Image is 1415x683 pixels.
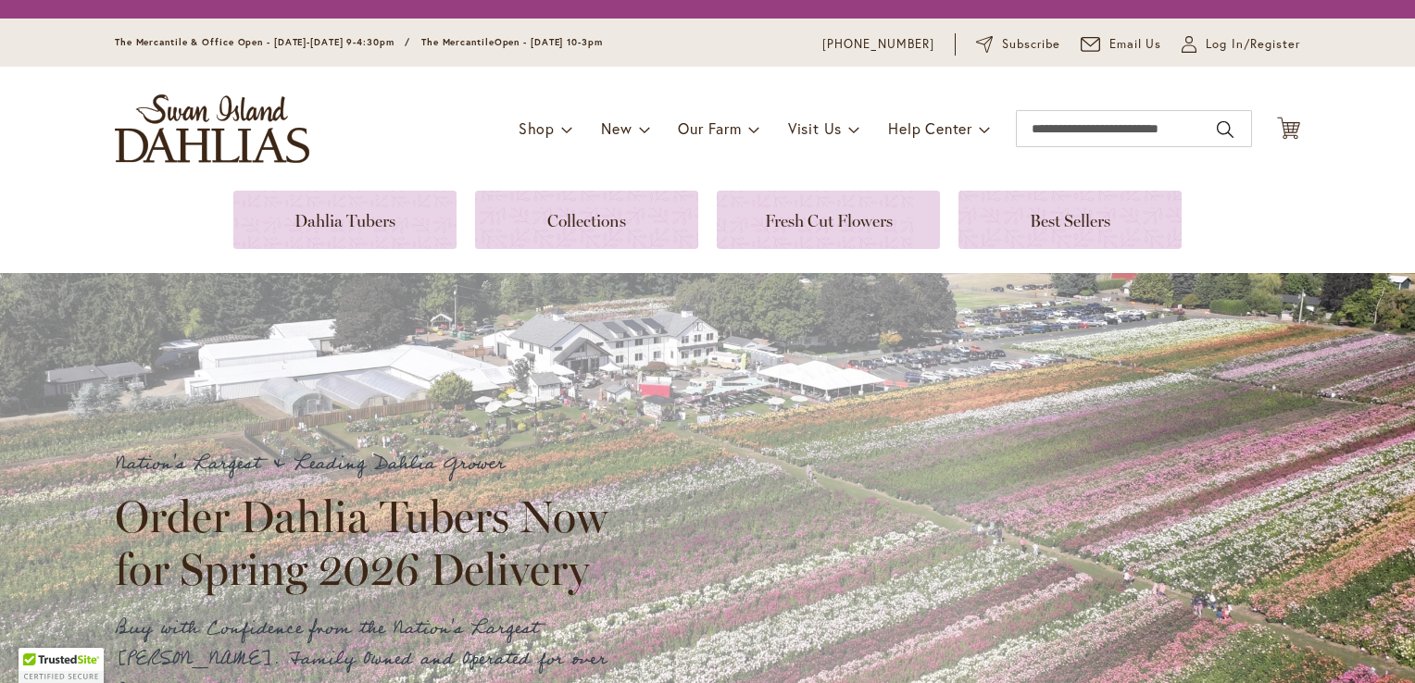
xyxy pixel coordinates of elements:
span: Shop [519,118,555,138]
a: Log In/Register [1182,35,1300,54]
div: TrustedSite Certified [19,648,104,683]
span: Visit Us [788,118,842,138]
span: Help Center [888,118,972,138]
button: Search [1217,115,1233,144]
span: Email Us [1109,35,1162,54]
span: Log In/Register [1206,35,1300,54]
a: store logo [115,94,309,163]
a: Email Us [1081,35,1162,54]
h2: Order Dahlia Tubers Now for Spring 2026 Delivery [115,491,624,594]
span: New [601,118,632,138]
p: Nation's Largest & Leading Dahlia Grower [115,449,624,479]
a: [PHONE_NUMBER] [822,35,934,54]
span: The Mercantile & Office Open - [DATE]-[DATE] 9-4:30pm / The Mercantile [115,36,495,48]
span: Our Farm [678,118,741,138]
span: Open - [DATE] 10-3pm [495,36,603,48]
a: Subscribe [976,35,1060,54]
span: Subscribe [1002,35,1060,54]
